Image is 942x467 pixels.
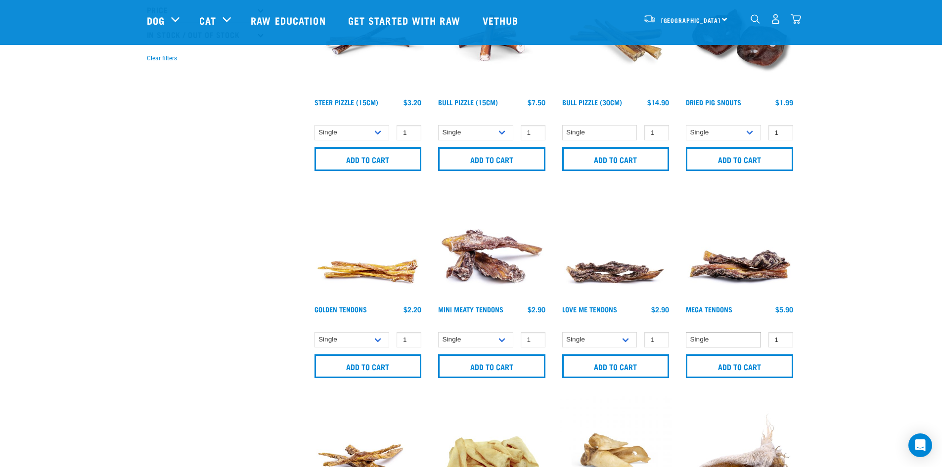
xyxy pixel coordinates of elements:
[314,307,367,311] a: Golden Tendons
[528,98,545,106] div: $7.50
[651,305,669,313] div: $2.90
[404,98,421,106] div: $3.20
[314,147,422,171] input: Add to cart
[791,14,801,24] img: home-icon@2x.png
[438,147,545,171] input: Add to cart
[908,433,932,457] div: Open Intercom Messenger
[683,189,796,301] img: 1295 Mega Tendons 01
[644,332,669,347] input: 1
[647,98,669,106] div: $14.90
[661,18,721,22] span: [GEOGRAPHIC_DATA]
[147,13,165,28] a: Dog
[521,125,545,140] input: 1
[775,98,793,106] div: $1.99
[562,307,617,311] a: Love Me Tendons
[686,100,741,104] a: Dried Pig Snouts
[562,100,622,104] a: Bull Pizzle (30cm)
[312,189,424,301] img: 1293 Golden Tendons 01
[473,0,531,40] a: Vethub
[562,354,670,378] input: Add to cart
[314,354,422,378] input: Add to cart
[751,14,760,24] img: home-icon-1@2x.png
[241,0,338,40] a: Raw Education
[314,100,378,104] a: Steer Pizzle (15cm)
[528,305,545,313] div: $2.90
[560,189,672,301] img: Pile Of Love Tendons For Pets
[397,125,421,140] input: 1
[644,125,669,140] input: 1
[770,14,781,24] img: user.png
[438,354,545,378] input: Add to cart
[686,307,732,311] a: Mega Tendons
[397,332,421,347] input: 1
[562,147,670,171] input: Add to cart
[199,13,216,28] a: Cat
[147,54,177,63] button: Clear filters
[643,14,656,23] img: van-moving.png
[521,332,545,347] input: 1
[775,305,793,313] div: $5.90
[438,100,498,104] a: Bull Pizzle (15cm)
[686,354,793,378] input: Add to cart
[768,332,793,347] input: 1
[768,125,793,140] input: 1
[436,189,548,301] img: 1289 Mini Tendons 01
[686,147,793,171] input: Add to cart
[438,307,503,311] a: Mini Meaty Tendons
[338,0,473,40] a: Get started with Raw
[404,305,421,313] div: $2.20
